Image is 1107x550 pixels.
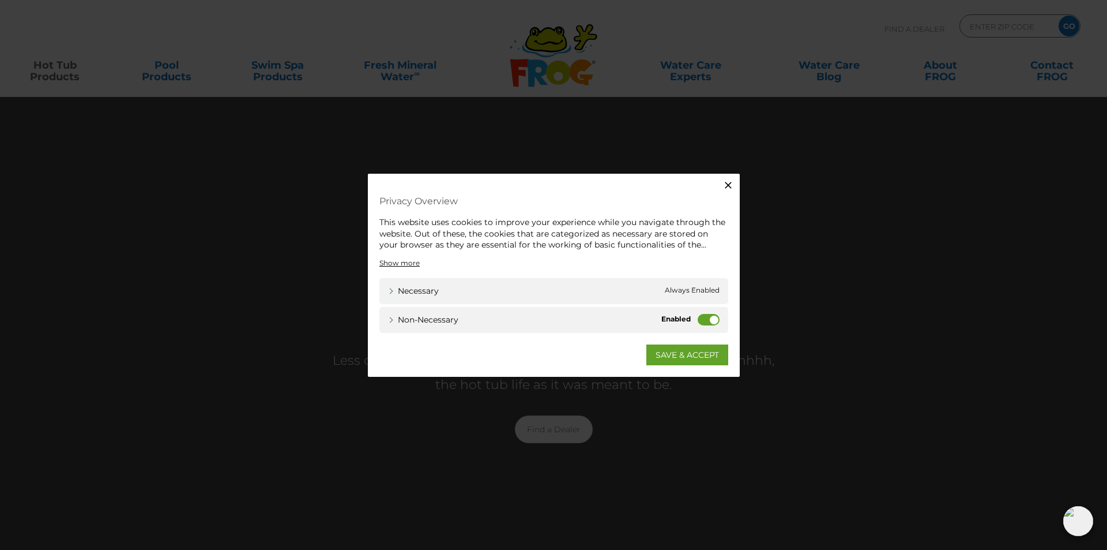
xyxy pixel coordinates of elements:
[379,257,420,268] a: Show more
[388,285,439,297] a: Necessary
[388,313,458,325] a: Non-necessary
[1063,506,1093,536] img: openIcon
[646,344,728,365] a: SAVE & ACCEPT
[665,285,720,297] span: Always Enabled
[379,217,728,251] div: This website uses cookies to improve your experience while you navigate through the website. Out ...
[379,191,728,211] h4: Privacy Overview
